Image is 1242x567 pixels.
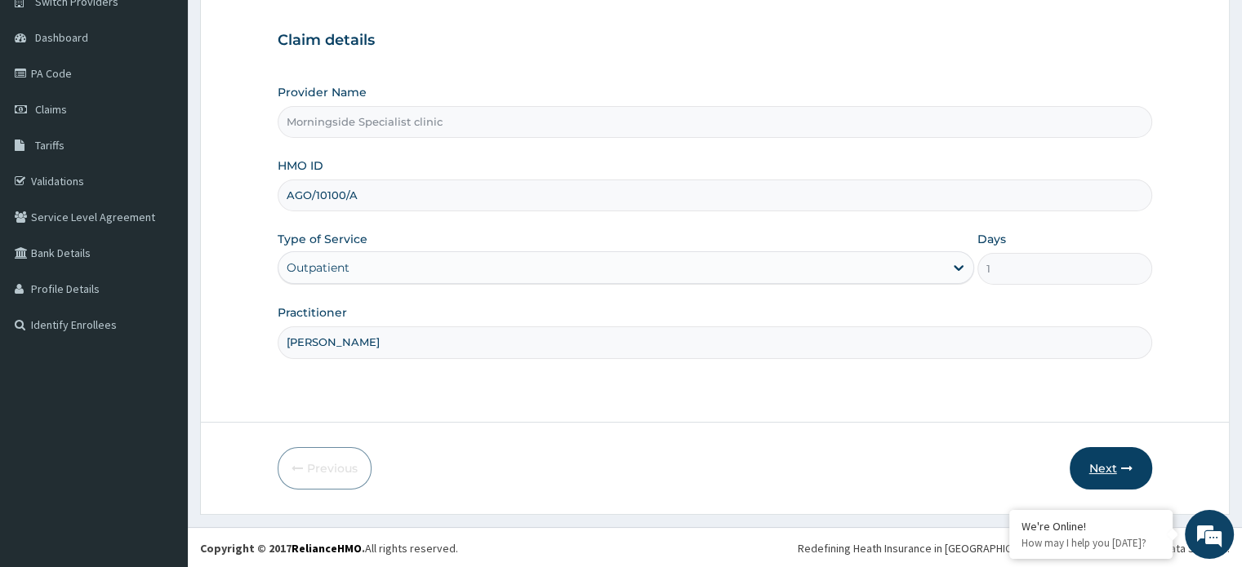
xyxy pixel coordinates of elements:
[292,541,362,556] a: RelianceHMO
[977,231,1006,247] label: Days
[30,82,66,122] img: d_794563401_company_1708531726252_794563401
[278,179,1151,211] input: Enter HMO ID
[35,102,67,117] span: Claims
[1070,447,1152,489] button: Next
[268,8,307,47] div: Minimize live chat window
[278,447,372,489] button: Previous
[1022,519,1160,534] div: We're Online!
[35,30,88,45] span: Dashboard
[798,540,1230,556] div: Redefining Heath Insurance in [GEOGRAPHIC_DATA] using Telemedicine and Data Science!
[278,231,367,247] label: Type of Service
[35,138,65,153] span: Tariffs
[278,157,323,174] label: HMO ID
[85,91,274,113] div: Chat with us now
[278,32,1151,50] h3: Claim details
[278,304,347,321] label: Practitioner
[95,176,225,341] span: We're online!
[200,541,365,556] strong: Copyright © 2017 .
[287,259,349,276] div: Outpatient
[1022,536,1160,550] p: How may I help you today?
[278,84,367,100] label: Provider Name
[278,326,1151,358] input: Enter Name
[8,387,311,444] textarea: Type your message and hit 'Enter'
